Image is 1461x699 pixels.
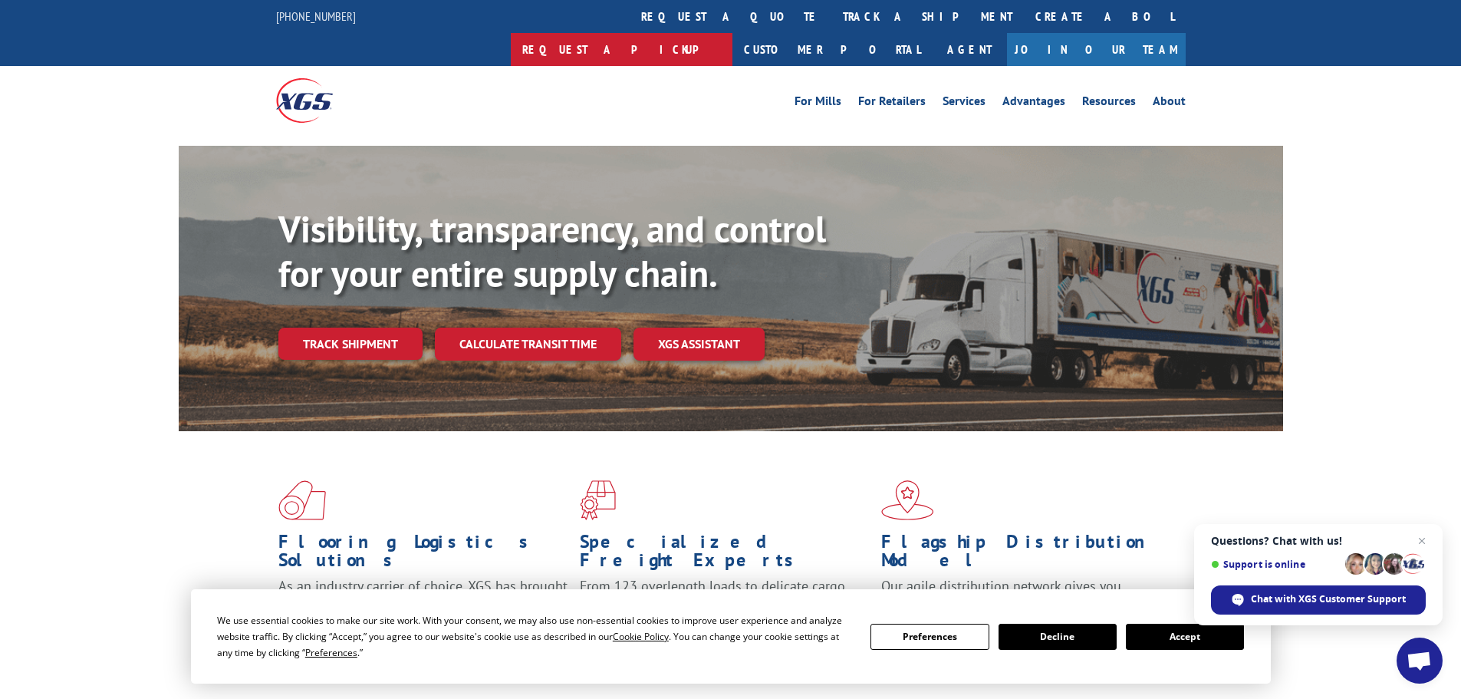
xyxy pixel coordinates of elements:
[881,577,1163,613] span: Our agile distribution network gives you nationwide inventory management on demand.
[613,630,669,643] span: Cookie Policy
[1007,33,1186,66] a: Join Our Team
[580,532,870,577] h1: Specialized Freight Experts
[580,577,870,645] p: From 123 overlength loads to delicate cargo, our experienced staff knows the best way to move you...
[1082,95,1136,112] a: Resources
[435,328,621,361] a: Calculate transit time
[999,624,1117,650] button: Decline
[795,95,841,112] a: For Mills
[1211,535,1426,547] span: Questions? Chat with us!
[1251,592,1406,606] span: Chat with XGS Customer Support
[943,95,986,112] a: Services
[732,33,932,66] a: Customer Portal
[278,480,326,520] img: xgs-icon-total-supply-chain-intelligence-red
[633,328,765,361] a: XGS ASSISTANT
[278,328,423,360] a: Track shipment
[1153,95,1186,112] a: About
[1126,624,1244,650] button: Accept
[305,646,357,659] span: Preferences
[1211,585,1426,615] span: Chat with XGS Customer Support
[881,532,1171,577] h1: Flagship Distribution Model
[1211,559,1340,570] span: Support is online
[278,205,826,297] b: Visibility, transparency, and control for your entire supply chain.
[276,8,356,24] a: [PHONE_NUMBER]
[278,532,568,577] h1: Flooring Logistics Solutions
[870,624,989,650] button: Preferences
[511,33,732,66] a: Request a pickup
[881,480,934,520] img: xgs-icon-flagship-distribution-model-red
[1002,95,1065,112] a: Advantages
[580,480,616,520] img: xgs-icon-focused-on-flooring-red
[278,577,568,631] span: As an industry carrier of choice, XGS has brought innovation and dedication to flooring logistics...
[1397,638,1443,684] a: Open chat
[858,95,926,112] a: For Retailers
[217,612,852,661] div: We use essential cookies to make our site work. With your consent, we may also use non-essential ...
[191,589,1271,684] div: Cookie Consent Prompt
[932,33,1007,66] a: Agent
